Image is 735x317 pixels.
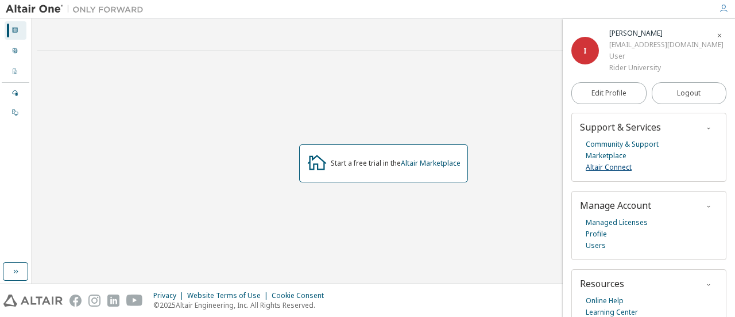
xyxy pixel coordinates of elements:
[5,84,26,102] div: Managed
[586,217,648,228] a: Managed Licenses
[652,82,727,104] button: Logout
[69,295,82,307] img: facebook.svg
[609,28,724,39] div: Iva Sharma
[88,295,100,307] img: instagram.svg
[586,139,659,150] a: Community & Support
[609,62,724,74] div: Rider University
[153,300,331,310] p: © 2025 Altair Engineering, Inc. All Rights Reserved.
[571,82,647,104] a: Edit Profile
[609,39,724,51] div: [EMAIL_ADDRESS][DOMAIN_NAME]
[272,291,331,300] div: Cookie Consent
[6,3,149,15] img: Altair One
[591,89,626,98] span: Edit Profile
[609,51,724,62] div: User
[5,42,26,60] div: User Profile
[401,158,461,168] a: Altair Marketplace
[5,63,26,81] div: Company Profile
[107,295,119,307] img: linkedin.svg
[3,295,63,307] img: altair_logo.svg
[586,150,626,162] a: Marketplace
[580,121,661,133] span: Support & Services
[586,240,606,251] a: Users
[580,199,651,212] span: Manage Account
[126,295,143,307] img: youtube.svg
[586,228,607,240] a: Profile
[586,162,632,173] a: Altair Connect
[5,21,26,40] div: Dashboard
[331,159,461,168] div: Start a free trial in the
[187,291,272,300] div: Website Terms of Use
[580,277,624,290] span: Resources
[5,104,26,122] div: On Prem
[677,87,701,99] span: Logout
[583,46,587,56] span: I
[153,291,187,300] div: Privacy
[586,295,624,307] a: Online Help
